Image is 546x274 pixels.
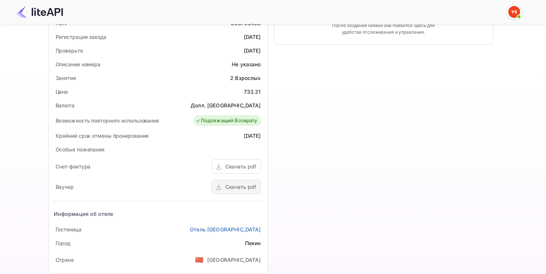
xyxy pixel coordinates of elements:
[54,211,113,217] ya-tr-span: Информация об отеле
[56,88,68,95] ya-tr-span: Цена
[56,163,91,170] ya-tr-span: Счет-фактура
[16,6,63,18] img: Логотип LiteAPI
[56,117,159,124] ya-tr-span: Возможность повторного использования
[56,75,76,81] ya-tr-span: Занятия
[225,184,256,190] ya-tr-span: Скачать pdf
[195,253,203,266] span: США
[245,240,261,246] ya-tr-span: Пекин
[244,33,261,41] div: [DATE]
[225,163,256,170] ya-tr-span: Скачать pdf
[508,6,520,18] img: Служба Поддержки Яндекса
[56,102,75,108] ya-tr-span: Валюта
[56,34,106,40] ya-tr-span: Регистрация заезда
[235,75,261,81] ya-tr-span: Взрослых
[201,117,257,124] ya-tr-span: Подлежащий Возврату
[56,47,83,54] ya-tr-span: Проверьте
[207,257,261,263] ya-tr-span: [GEOGRAPHIC_DATA]
[56,146,105,153] ya-tr-span: Особые пожелания
[244,88,261,96] div: 733.21
[325,22,442,36] ya-tr-span: После создания заявки она появится здесь для удобства отслеживания и управления.
[56,257,74,263] ya-tr-span: Страна
[232,61,261,67] ya-tr-span: Не указано
[244,47,261,54] div: [DATE]
[190,225,261,233] a: Отель [GEOGRAPHIC_DATA]
[56,240,71,246] ya-tr-span: Город
[195,255,203,264] ya-tr-span: 🇨🇳
[56,61,101,67] ya-tr-span: Описание номера
[56,20,67,26] ya-tr-span: HCN
[56,226,82,233] ya-tr-span: Гостиница
[56,184,74,190] ya-tr-span: Ваучер
[244,132,261,140] div: [DATE]
[191,102,261,108] ya-tr-span: Долл. [GEOGRAPHIC_DATA]
[56,133,149,139] ya-tr-span: Крайний срок отмены бронирования
[230,75,234,81] ya-tr-span: 2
